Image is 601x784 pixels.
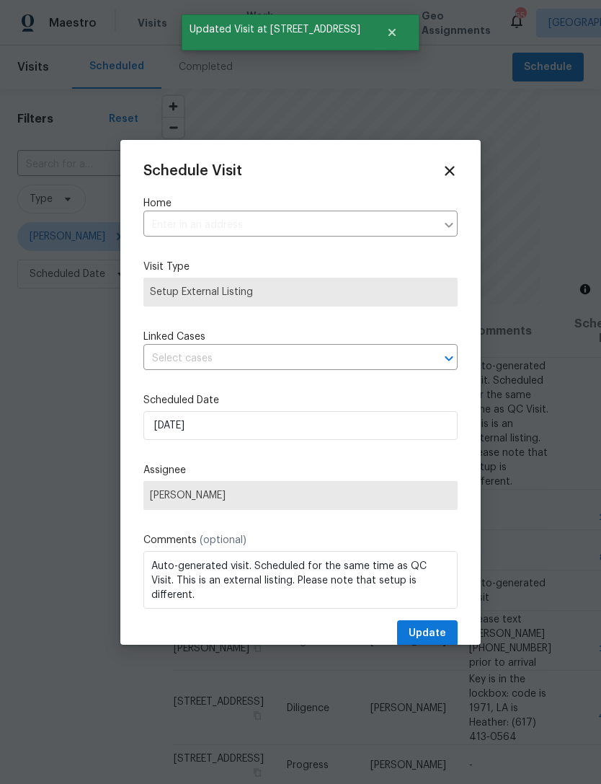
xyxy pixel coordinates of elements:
[143,348,417,370] input: Select cases
[143,411,458,440] input: M/D/YYYY
[143,260,458,274] label: Visit Type
[143,463,458,477] label: Assignee
[143,551,458,609] textarea: Auto-generated visit. Scheduled for the same time as QC Visit. This is an external listing. Pleas...
[182,14,368,45] span: Updated Visit at [STREET_ADDRESS]
[143,164,242,178] span: Schedule Visit
[150,285,451,299] span: Setup External Listing
[200,535,246,545] span: (optional)
[143,393,458,408] label: Scheduled Date
[143,533,458,547] label: Comments
[143,196,458,211] label: Home
[409,625,446,643] span: Update
[143,214,436,237] input: Enter in an address
[150,490,451,501] span: [PERSON_NAME]
[143,330,205,344] span: Linked Cases
[397,620,458,647] button: Update
[439,348,459,369] button: Open
[442,163,458,179] span: Close
[368,18,416,47] button: Close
